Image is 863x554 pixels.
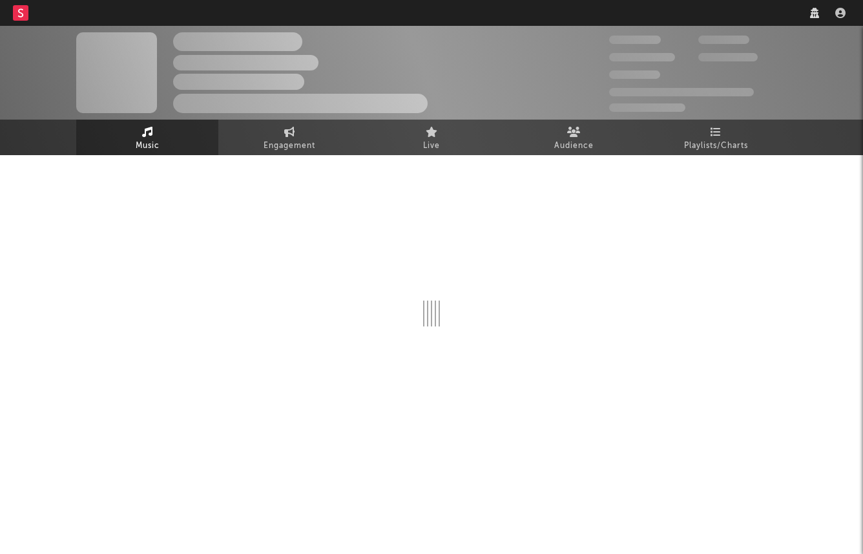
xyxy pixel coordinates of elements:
[218,120,360,155] a: Engagement
[76,120,218,155] a: Music
[609,70,660,79] span: 100,000
[645,120,787,155] a: Playlists/Charts
[609,53,675,61] span: 50,000,000
[609,103,685,112] span: Jump Score: 85.0
[360,120,503,155] a: Live
[684,138,748,154] span: Playlists/Charts
[698,53,758,61] span: 1,000,000
[264,138,315,154] span: Engagement
[609,36,661,44] span: 300,000
[423,138,440,154] span: Live
[554,138,594,154] span: Audience
[698,36,749,44] span: 100,000
[609,88,754,96] span: 50,000,000 Monthly Listeners
[136,138,160,154] span: Music
[503,120,645,155] a: Audience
